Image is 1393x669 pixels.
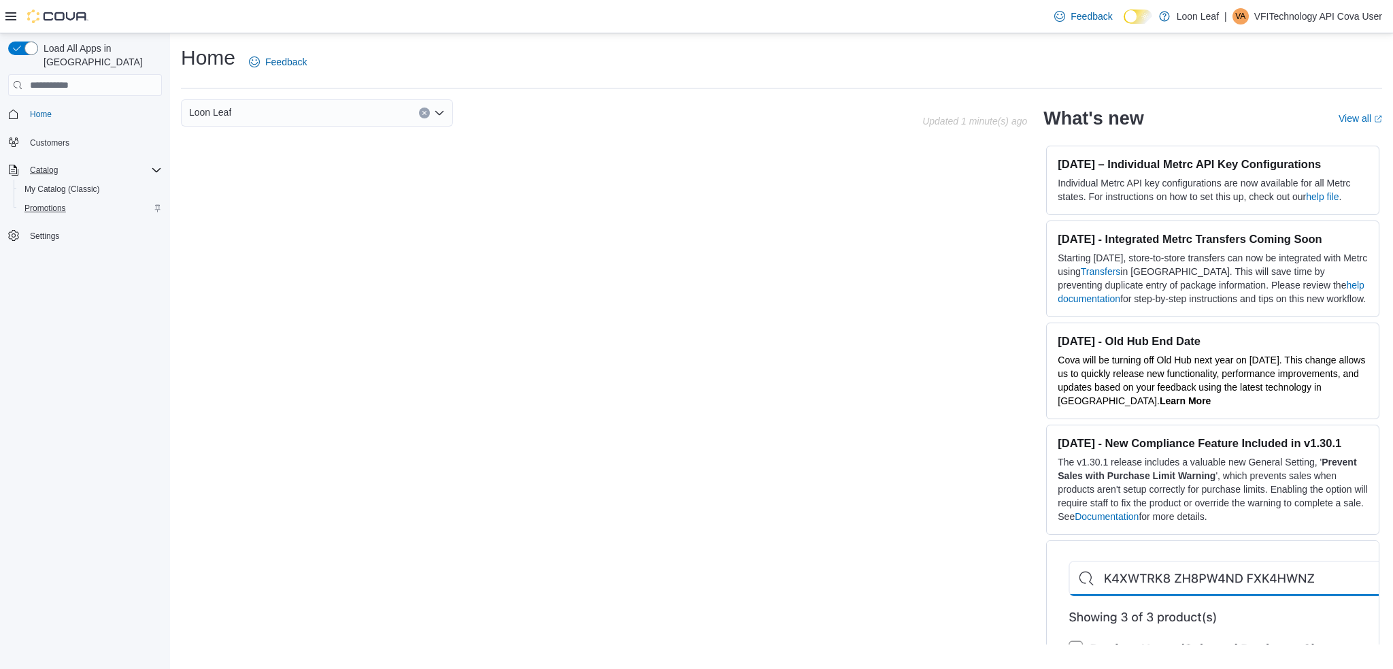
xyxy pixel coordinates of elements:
[1232,8,1249,25] div: VFITechnology API Cova User
[14,199,167,218] button: Promotions
[1081,266,1121,277] a: Transfers
[265,55,307,69] span: Feedback
[1235,8,1245,25] span: VA
[1075,511,1139,522] a: Documentation
[922,116,1027,127] p: Updated 1 minute(s) ago
[1306,191,1339,202] a: help file
[24,162,63,178] button: Catalog
[1124,10,1152,24] input: Dark Mode
[24,105,162,123] span: Home
[1058,280,1364,304] a: help documentation
[1071,10,1112,23] span: Feedback
[1058,436,1368,450] h3: [DATE] - New Compliance Feature Included in v1.30.1
[30,109,52,120] span: Home
[19,181,105,197] a: My Catalog (Classic)
[30,231,59,242] span: Settings
[181,44,235,71] h1: Home
[1058,232,1368,246] h3: [DATE] - Integrated Metrc Transfers Coming Soon
[24,135,75,151] a: Customers
[30,137,69,148] span: Customers
[24,106,57,123] a: Home
[244,48,312,76] a: Feedback
[1374,115,1382,123] svg: External link
[1058,455,1368,523] p: The v1.30.1 release includes a valuable new General Setting, ' ', which prevents sales when produ...
[1058,334,1368,348] h3: [DATE] - Old Hub End Date
[1177,8,1219,25] p: Loon Leaf
[24,162,162,178] span: Catalog
[1058,251,1368,306] p: Starting [DATE], store-to-store transfers can now be integrated with Metrc using in [GEOGRAPHIC_D...
[189,104,231,120] span: Loon Leaf
[27,10,88,23] img: Cova
[1224,8,1227,25] p: |
[1058,157,1368,171] h3: [DATE] – Individual Metrc API Key Configurations
[1058,176,1368,203] p: Individual Metrc API key configurations are now available for all Metrc states. For instructions ...
[419,108,430,118] button: Clear input
[8,99,162,281] nav: Complex example
[1043,108,1143,129] h2: What's new
[1058,355,1365,406] span: Cova will be turning off Old Hub next year on [DATE]. This change allows us to quickly release ne...
[14,180,167,199] button: My Catalog (Classic)
[1160,395,1211,406] a: Learn More
[24,203,66,214] span: Promotions
[1254,8,1382,25] p: VFITechnology API Cova User
[1339,113,1382,124] a: View allExternal link
[24,227,162,244] span: Settings
[1058,457,1356,481] strong: Prevent Sales with Purchase Limit Warning
[434,108,445,118] button: Open list of options
[24,228,65,244] a: Settings
[3,104,167,124] button: Home
[38,42,162,69] span: Load All Apps in [GEOGRAPHIC_DATA]
[3,226,167,246] button: Settings
[1049,3,1118,30] a: Feedback
[24,133,162,150] span: Customers
[3,132,167,152] button: Customers
[19,200,162,216] span: Promotions
[30,165,58,176] span: Catalog
[19,200,71,216] a: Promotions
[19,181,162,197] span: My Catalog (Classic)
[3,161,167,180] button: Catalog
[24,184,100,195] span: My Catalog (Classic)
